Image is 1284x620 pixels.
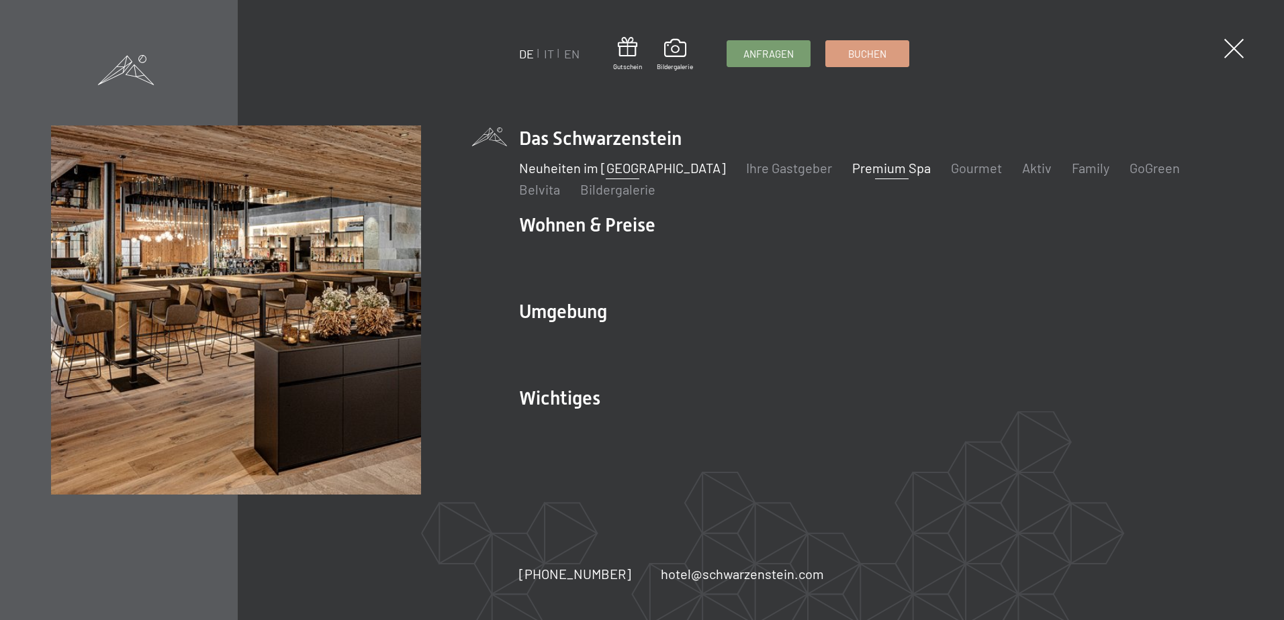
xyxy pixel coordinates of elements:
[564,46,580,61] a: EN
[519,566,631,582] span: [PHONE_NUMBER]
[657,62,693,71] span: Bildergalerie
[519,181,560,197] a: Belvita
[657,39,693,71] a: Bildergalerie
[746,160,832,176] a: Ihre Gastgeber
[519,160,726,176] a: Neuheiten im [GEOGRAPHIC_DATA]
[852,160,931,176] a: Premium Spa
[1130,160,1180,176] a: GoGreen
[661,564,824,583] a: hotel@schwarzenstein.com
[951,160,1002,176] a: Gourmet
[1022,160,1052,176] a: Aktiv
[743,47,794,61] span: Anfragen
[848,47,886,61] span: Buchen
[613,62,642,71] span: Gutschein
[519,564,631,583] a: [PHONE_NUMBER]
[727,41,810,66] a: Anfragen
[1072,160,1109,176] a: Family
[519,46,534,61] a: DE
[580,181,655,197] a: Bildergalerie
[544,46,554,61] a: IT
[613,37,642,71] a: Gutschein
[826,41,909,66] a: Buchen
